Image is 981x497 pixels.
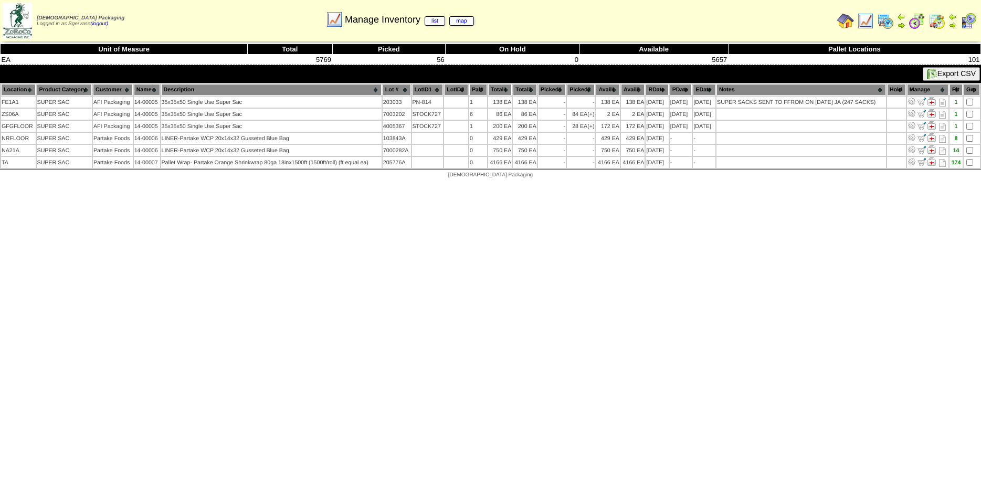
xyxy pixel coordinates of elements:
td: - [670,145,692,156]
img: Adjust [908,157,916,166]
td: Partake Foods [93,145,133,156]
div: (+) [587,123,594,130]
td: 1 [469,121,487,132]
img: Move [917,121,926,130]
td: 6 [469,109,487,120]
td: - [538,133,566,144]
td: [DATE] [670,97,692,108]
td: - [567,97,595,108]
img: Move [917,109,926,118]
img: Adjust [908,145,916,154]
td: SUPER SAC [37,133,92,144]
td: 84 EA [567,109,595,120]
td: 172 EA [621,121,645,132]
th: On Hold [446,44,579,55]
div: (+) [587,111,594,118]
td: 5657 [579,55,728,65]
td: 56 [332,55,446,65]
th: Manage [907,84,948,96]
td: [DATE] [646,121,668,132]
div: 1 [950,99,962,105]
td: 2 EA [596,109,619,120]
td: 200 EA [513,121,536,132]
td: 750 EA [621,145,645,156]
td: - [567,133,595,144]
td: AFI Packaging [93,97,133,108]
th: RDate [646,84,668,96]
td: 138 EA [513,97,536,108]
th: Product Category [37,84,92,96]
td: [DATE] [646,133,668,144]
img: Manage Hold [927,121,936,130]
th: Description [161,84,382,96]
td: AFI Packaging [93,109,133,120]
td: 4005367 [383,121,411,132]
td: 7003202 [383,109,411,120]
i: Note [939,123,946,131]
img: Move [917,97,926,105]
span: Logged in as Sgervase [37,15,124,27]
div: 1 [950,123,962,130]
td: [DATE] [646,97,668,108]
td: 429 EA [513,133,536,144]
th: Avail2 [621,84,645,96]
img: line_graph.gif [326,11,343,28]
img: excel.gif [927,69,937,79]
img: Move [917,145,926,154]
td: [DATE] [693,97,715,108]
button: Export CSV [923,67,980,81]
img: zoroco-logo-small.webp [3,3,32,38]
td: SUPER SAC [37,145,92,156]
td: [DATE] [670,109,692,120]
td: - [693,145,715,156]
td: Partake Foods [93,157,133,168]
td: 7000282A [383,145,411,156]
td: Pallet Wrap- Partake Orange Shrinkwrap 80ga 18inx1500ft (1500ft/roll) (ft equal ea) [161,157,382,168]
td: SUPER SAC [37,109,92,120]
i: Note [939,111,946,119]
div: 14 [950,147,962,154]
img: arrowleft.gif [897,13,905,21]
td: 4166 EA [488,157,512,168]
td: 205776A [383,157,411,168]
img: calendarblend.gif [909,13,925,29]
th: Picked [332,44,446,55]
td: LINER-Partake WCP 20x14x32 Gusseted Blue Bag [161,133,382,144]
td: 1 [469,97,487,108]
td: NRFLOOR [1,133,36,144]
th: Customer [93,84,133,96]
td: 4166 EA [621,157,645,168]
img: Adjust [908,109,916,118]
img: Adjust [908,97,916,105]
td: 750 EA [596,145,619,156]
td: - [693,133,715,144]
i: Note [939,99,946,107]
td: SUPER SACKS SENT TO FFROM ON [DATE] JA (247 SACKS) [716,97,886,108]
td: 14-00005 [134,109,160,120]
th: Available [579,44,728,55]
td: 14-00005 [134,121,160,132]
img: home.gif [837,13,854,29]
td: FE1A1 [1,97,36,108]
td: 14-00005 [134,97,160,108]
td: 0 [469,157,487,168]
img: Manage Hold [927,145,936,154]
img: Adjust [908,133,916,142]
th: Avail1 [596,84,619,96]
img: Move [917,133,926,142]
td: [DATE] [693,109,715,120]
th: Pal# [469,84,487,96]
td: 750 EA [488,145,512,156]
div: 1 [950,111,962,118]
th: LotID2 [444,84,468,96]
td: - [538,145,566,156]
a: list [425,16,445,26]
td: 35x35x50 Single Use Super Sac [161,97,382,108]
td: 200 EA [488,121,512,132]
span: [DEMOGRAPHIC_DATA] Packaging [448,172,533,178]
img: Manage Hold [927,109,936,118]
td: 5769 [248,55,332,65]
th: Notes [716,84,886,96]
td: 86 EA [513,109,536,120]
td: 35x35x50 Single Use Super Sac [161,109,382,120]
